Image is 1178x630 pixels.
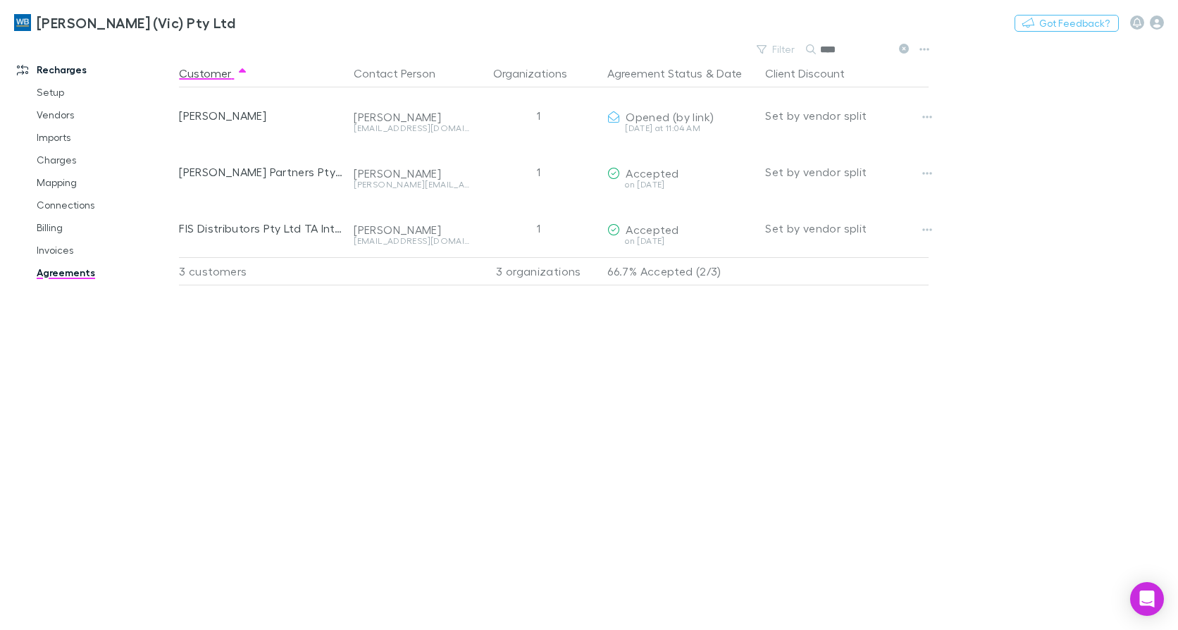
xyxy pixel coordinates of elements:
a: Recharges [3,58,187,81]
button: Filter [750,41,803,58]
div: Set by vendor split [765,200,929,257]
a: Setup [23,81,187,104]
div: Set by vendor split [765,87,929,144]
div: 1 [475,200,602,257]
button: Got Feedback? [1015,15,1119,32]
span: Accepted [626,223,678,236]
div: 3 customers [179,257,348,285]
div: [PERSON_NAME] [354,223,469,237]
img: William Buck (Vic) Pty Ltd's Logo [14,14,31,31]
span: Accepted [626,166,678,180]
div: [EMAIL_ADDRESS][DOMAIN_NAME] [354,124,469,132]
div: on [DATE] [607,180,754,189]
button: Date [717,59,742,87]
a: [PERSON_NAME] (Vic) Pty Ltd [6,6,244,39]
a: Mapping [23,171,187,194]
div: & [607,59,754,87]
div: 1 [475,87,602,144]
p: 66.7% Accepted (2/3) [607,258,754,285]
a: Vendors [23,104,187,126]
a: Charges [23,149,187,171]
div: [PERSON_NAME] Partners Pty Ltd [179,144,342,200]
a: Connections [23,194,187,216]
div: [PERSON_NAME] [179,87,342,144]
a: Agreements [23,261,187,284]
button: Agreement Status [607,59,702,87]
div: [PERSON_NAME] [354,110,469,124]
div: Open Intercom Messenger [1130,582,1164,616]
div: on [DATE] [607,237,754,245]
a: Billing [23,216,187,239]
span: Opened (by link) [626,110,714,123]
div: 3 organizations [475,257,602,285]
h3: [PERSON_NAME] (Vic) Pty Ltd [37,14,235,31]
div: 1 [475,144,602,200]
a: Invoices [23,239,187,261]
div: [DATE] at 11:04 AM [607,124,754,132]
div: [PERSON_NAME] [354,166,469,180]
button: Customer [179,59,248,87]
a: Imports [23,126,187,149]
div: FIS Distributors Pty Ltd TA IntaFloors [GEOGRAPHIC_DATA] ([GEOGRAPHIC_DATA]) [179,200,342,257]
button: Organizations [493,59,584,87]
button: Contact Person [354,59,452,87]
div: [PERSON_NAME][EMAIL_ADDRESS][DOMAIN_NAME] [354,180,469,189]
button: Client Discount [765,59,862,87]
div: [EMAIL_ADDRESS][DOMAIN_NAME] [354,237,469,245]
div: Set by vendor split [765,144,929,200]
